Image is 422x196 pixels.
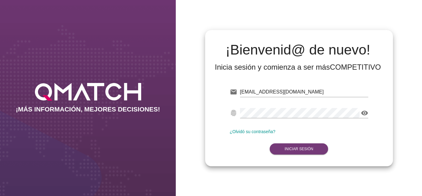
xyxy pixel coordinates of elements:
[240,87,368,97] input: E-mail
[285,147,313,151] strong: Iniciar Sesión
[361,109,368,117] i: visibility
[230,129,276,134] a: ¿Olvidó su contraseña?
[330,63,381,71] strong: COMPETITIVO
[230,88,237,96] i: email
[215,42,381,57] h2: ¡Bienvenid@ de nuevo!
[16,106,160,113] h2: ¡MÁS INFORMACIÓN, MEJORES DECISIONES!
[230,109,237,117] i: fingerprint
[215,62,381,72] div: Inicia sesión y comienza a ser más
[270,143,328,155] button: Iniciar Sesión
